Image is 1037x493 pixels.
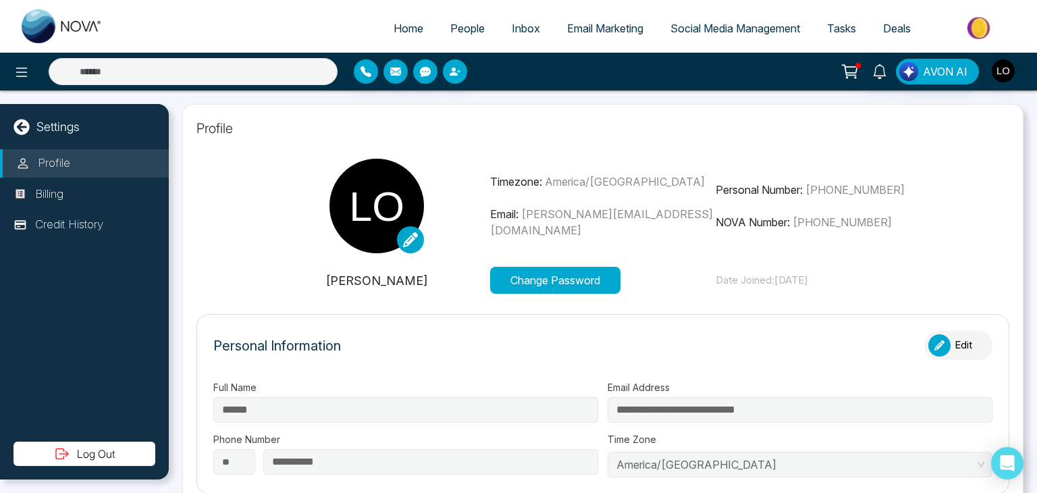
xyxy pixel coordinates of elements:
[213,336,341,356] p: Personal Information
[490,174,716,190] p: Timezone:
[805,183,905,197] span: [PHONE_NUMBER]
[608,432,992,446] label: Time Zone
[22,9,103,43] img: Nova CRM Logo
[498,16,554,41] a: Inbox
[437,16,498,41] a: People
[38,155,70,172] p: Profile
[35,216,103,234] p: Credit History
[567,22,643,35] span: Email Marketing
[490,207,713,237] span: [PERSON_NAME][EMAIL_ADDRESS][DOMAIN_NAME]
[545,175,705,188] span: America/[GEOGRAPHIC_DATA]
[490,206,716,238] p: Email:
[490,267,620,294] button: Change Password
[925,331,992,360] button: Edit
[554,16,657,41] a: Email Marketing
[716,273,942,288] p: Date Joined: [DATE]
[213,432,598,446] label: Phone Number
[992,59,1015,82] img: User Avatar
[380,16,437,41] a: Home
[657,16,814,41] a: Social Media Management
[35,186,63,203] p: Billing
[923,63,967,80] span: AVON AI
[827,22,856,35] span: Tasks
[14,442,155,466] button: Log Out
[814,16,870,41] a: Tasks
[264,271,490,290] p: [PERSON_NAME]
[196,118,1009,138] p: Profile
[883,22,911,35] span: Deals
[616,455,984,475] span: America/Toronto
[793,215,892,229] span: [PHONE_NUMBER]
[213,380,598,394] label: Full Name
[931,13,1029,43] img: Market-place.gif
[608,380,992,394] label: Email Address
[896,59,979,84] button: AVON AI
[512,22,540,35] span: Inbox
[716,182,942,198] p: Personal Number:
[670,22,800,35] span: Social Media Management
[36,118,80,136] p: Settings
[991,447,1023,479] div: Open Intercom Messenger
[450,22,485,35] span: People
[899,62,918,81] img: Lead Flow
[870,16,924,41] a: Deals
[716,214,942,230] p: NOVA Number:
[394,22,423,35] span: Home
